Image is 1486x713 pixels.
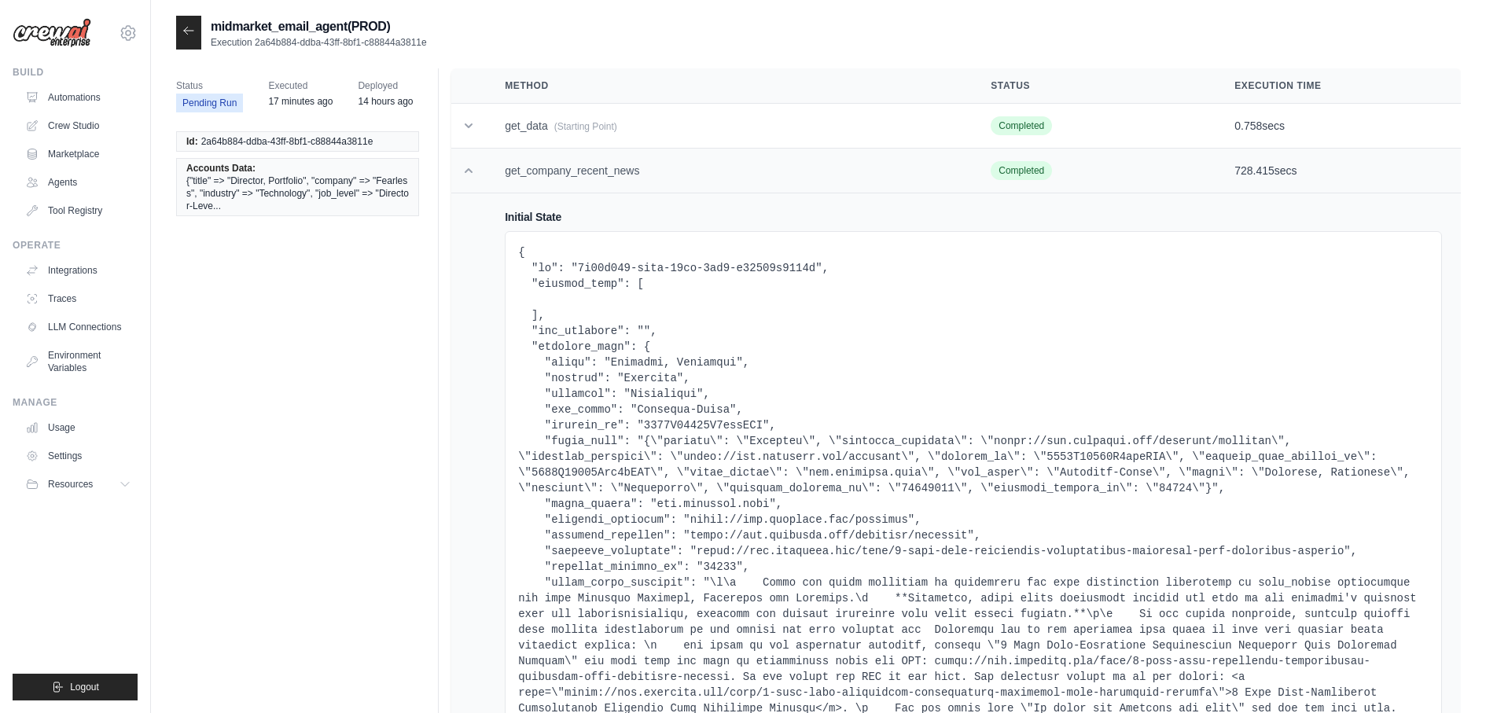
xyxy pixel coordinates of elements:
a: Tool Registry [19,198,138,223]
a: Marketplace [19,141,138,167]
a: Agents [19,170,138,195]
a: Settings [19,443,138,469]
a: Traces [19,286,138,311]
p: Execution 2a64b884-ddba-43ff-8bf1-c88844a3811e [211,36,427,49]
span: (Starting Point) [554,121,617,132]
th: Execution Time [1216,68,1461,104]
h4: Initial State [505,209,1442,225]
td: secs [1216,104,1461,149]
span: Executed [268,78,333,94]
span: Logout [70,681,99,693]
a: Crew Studio [19,113,138,138]
span: Status [176,78,243,94]
span: Id: [186,135,198,148]
button: Logout [13,674,138,700]
time: September 1, 2025 at 22:08 PDT [358,96,413,107]
div: Operate [13,239,138,252]
a: Environment Variables [19,343,138,380]
th: Method [486,68,972,104]
a: Automations [19,85,138,110]
a: Integrations [19,258,138,283]
span: 0.758 [1234,119,1262,132]
span: Completed [991,116,1052,135]
span: Pending Run [176,94,243,112]
time: September 2, 2025 at 12:00 PDT [268,96,333,107]
span: {"title" => "Director, Portfolio", "company" => "Fearless", "industry" => "Technology", "job_leve... [186,175,409,212]
div: Manage [13,396,138,409]
img: Logo [13,18,91,48]
a: Usage [19,415,138,440]
span: 728.415 [1234,164,1275,177]
span: Completed [991,161,1052,180]
h2: midmarket_email_agent(PROD) [211,17,427,36]
span: 2a64b884-ddba-43ff-8bf1-c88844a3811e [201,135,373,148]
span: Resources [48,478,93,491]
iframe: Chat Widget [1407,638,1486,713]
a: LLM Connections [19,314,138,340]
span: Accounts Data: [186,162,256,175]
th: Status [972,68,1216,104]
td: get_data [486,104,972,149]
td: get_company_recent_news [486,149,972,193]
td: secs [1216,149,1461,193]
button: Resources [19,472,138,497]
span: Deployed [358,78,413,94]
div: Build [13,66,138,79]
